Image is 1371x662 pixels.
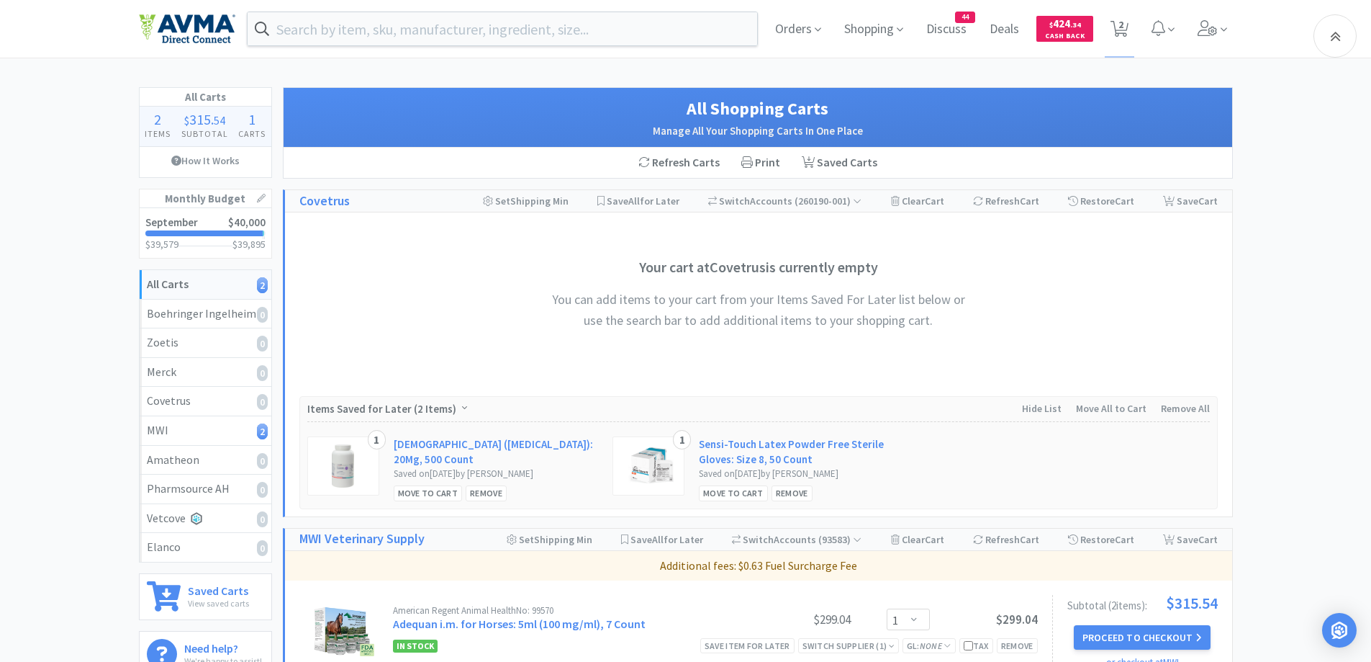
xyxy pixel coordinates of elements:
a: Boehringer Ingelheim0 [140,300,271,329]
img: 98f4c47e20fc4beea16dbcddfffd832f_413332.png [314,606,374,656]
div: American Regent Animal Health No: 99570 [393,606,743,615]
div: Remove [466,486,507,501]
a: Amatheon0 [140,446,271,475]
div: MWI [147,421,264,440]
span: Items Saved for Later ( ) [307,402,460,416]
i: 2 [257,424,268,439]
div: Print [730,148,791,178]
span: $39,579 [145,238,178,251]
i: 0 [257,453,268,469]
div: Merck [147,363,264,382]
div: Pharmsource AH [147,480,264,498]
div: Refresh [973,529,1039,550]
input: Search by item, sku, manufacturer, ingredient, size... [248,12,758,45]
a: $424.34Cash Back [1036,9,1093,48]
div: Subtotal ( 2 item s ): [1067,595,1218,611]
img: 6586fe0c30e5425c89cc211e95030e57_29042.png [332,444,354,488]
span: Remove All [1161,402,1210,415]
span: Hide List [1022,402,1062,415]
h1: Covetrus [299,191,350,212]
span: 1 [248,110,255,128]
span: 39,895 [237,238,266,251]
span: Cart [1115,194,1134,207]
h6: Need help? [184,639,262,654]
h2: Manage All Your Shopping Carts In One Place [298,122,1218,140]
span: ( 260190-001 ) [792,194,861,207]
div: Remove [997,638,1038,653]
a: Sensi-Touch Latex Powder Free Sterile Gloves: Size 8, 50 Count [699,437,904,467]
a: Pharmsource AH0 [140,475,271,504]
div: Shipping Min [507,529,592,550]
a: Merck0 [140,358,271,388]
div: Open Intercom Messenger [1322,613,1357,648]
span: Cart [1020,194,1039,207]
span: $315.54 [1166,595,1218,611]
i: None [920,640,942,651]
div: Boehringer Ingelheim [147,305,264,323]
a: All Carts2 [140,270,271,300]
a: Deals [984,23,1025,36]
span: $ [184,113,189,128]
h1: MWI Veterinary Supply [299,529,425,550]
div: Restore [1068,190,1134,212]
img: 46b7b74e6cd84ade81e6ffea5ef51a24_196961.png [620,444,679,488]
a: Saved CartsView saved carts [139,573,272,620]
h3: $ [232,239,266,249]
span: 2 [154,110,161,128]
span: $299.04 [996,612,1038,627]
span: All [628,194,640,207]
div: 1 [368,430,386,450]
a: How It Works [140,147,271,174]
span: Set [519,533,534,546]
div: $299.04 [743,611,851,628]
a: September$40,000$39,579$39,895 [140,208,271,258]
span: Move All to Cart [1076,402,1146,415]
div: Accounts [708,190,862,212]
div: Switch Supplier ( 1 ) [802,639,895,653]
a: Saved Carts [791,148,888,178]
div: Saved on [DATE] by [PERSON_NAME] [394,467,599,482]
div: Accounts [732,529,862,550]
span: Cart [1115,533,1134,546]
i: 0 [257,482,268,498]
div: Refresh Carts [628,148,730,178]
a: MWI2 [140,416,271,446]
h6: Saved Carts [188,581,249,596]
i: 0 [257,336,268,352]
h2: September [145,217,198,228]
div: Tax [964,639,989,653]
div: Move to Cart [394,486,463,501]
a: Discuss44 [920,23,972,36]
h1: All Carts [140,88,271,107]
span: GL: [907,640,951,651]
span: Cash Back [1045,32,1085,42]
span: All [652,533,664,546]
div: Refresh [973,190,1039,212]
span: Cart [1020,533,1039,546]
h4: Items [140,127,176,140]
a: [DEMOGRAPHIC_DATA] ([MEDICAL_DATA]): 20Mg, 500 Count [394,437,599,467]
div: Clear [891,529,944,550]
span: 44 [956,12,974,22]
div: Saved on [DATE] by [PERSON_NAME] [699,467,904,482]
i: 0 [257,394,268,410]
span: In Stock [393,640,438,653]
strong: All Carts [147,277,189,291]
div: Shipping Min [483,190,569,212]
span: Set [495,194,510,207]
a: Vetcove0 [140,504,271,534]
p: View saved carts [188,596,249,610]
span: 315 [189,110,211,128]
span: . 34 [1070,20,1081,30]
h4: Subtotal [176,127,233,140]
span: 424 [1049,17,1081,30]
a: Adequan i.m. for Horses: 5ml (100 mg/ml), 7 Count [393,617,646,631]
div: Clear [891,190,944,212]
span: Switch [743,533,774,546]
button: Proceed to Checkout [1074,625,1211,650]
div: . [176,112,233,127]
span: $ [1049,20,1053,30]
p: Additional fees: $0.63 Fuel Surcharge Fee [291,557,1226,576]
span: Cart [1198,533,1218,546]
div: Covetrus [147,392,264,411]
